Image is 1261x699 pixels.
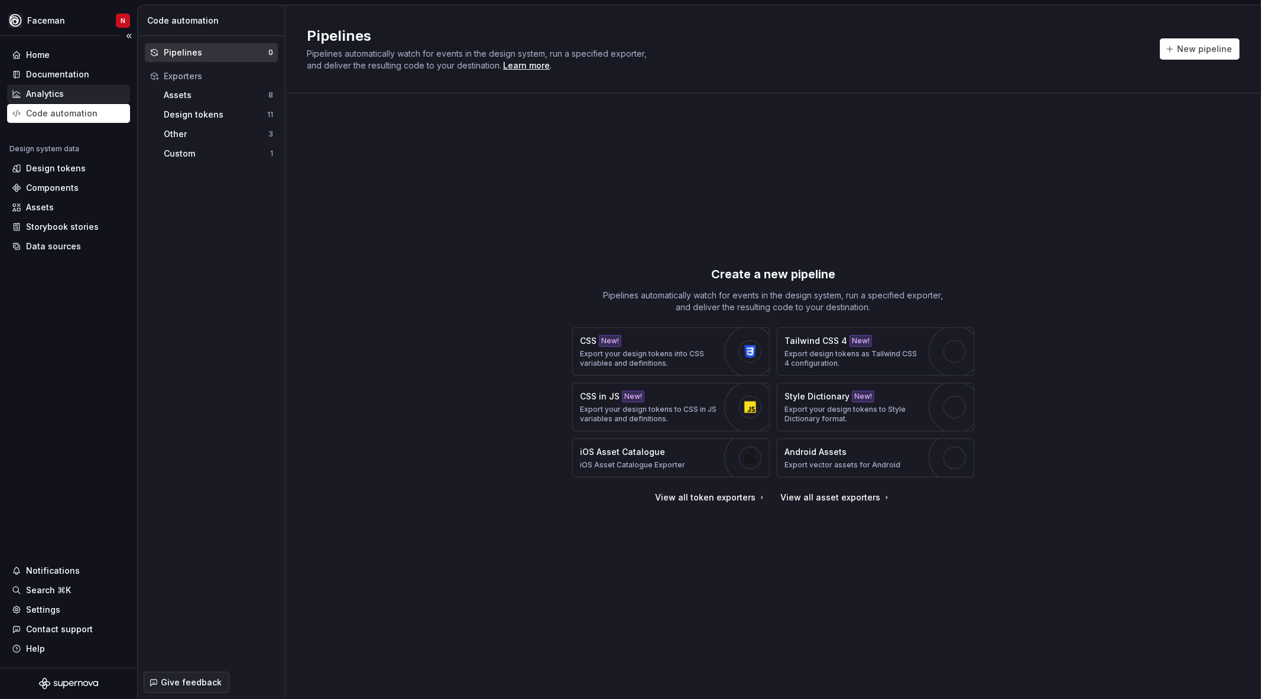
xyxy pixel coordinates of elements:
button: Pipelines0 [145,43,278,62]
button: Help [7,639,130,658]
button: Android AssetsExport vector assets for Android [777,438,974,477]
button: Collapse sidebar [121,28,137,44]
button: Design tokens11 [159,105,278,124]
button: CSSNew!Export your design tokens into CSS variables and definitions. [572,327,770,376]
button: CSS in JSNew!Export your design tokens to CSS in JS variables and definitions. [572,383,770,431]
p: Create a new pipeline [711,266,835,282]
div: Assets [164,89,268,101]
p: iOS Asset Catalogue Exporter [580,460,685,470]
button: Assets8 [159,86,278,105]
button: New pipeline [1160,38,1240,60]
span: Give feedback [161,677,222,688]
p: CSS [580,335,597,347]
button: Contact support [7,620,130,639]
a: Storybook stories [7,217,130,236]
div: New! [850,335,872,347]
a: Assets [7,198,130,217]
a: Design tokens [7,159,130,178]
button: Other3 [159,125,278,144]
div: Data sources [26,240,81,252]
a: Settings [7,600,130,619]
div: 8 [268,90,273,100]
p: Tailwind CSS 4 [785,335,847,347]
button: Custom1 [159,144,278,163]
div: Documentation [26,69,89,80]
div: Help [26,643,45,655]
div: Analytics [26,88,64,100]
div: Components [26,182,79,194]
img: 87d06435-c97f-426c-aa5d-5eb8acd3d8b3.png [8,14,22,28]
span: . [501,61,552,70]
span: New pipeline [1177,43,1232,55]
button: Search ⌘K [7,581,130,600]
div: Faceman [27,15,65,27]
span: Pipelines automatically watch for events in the design system, run a specified exporter, and deli... [307,48,649,70]
p: Export design tokens as Tailwind CSS 4 configuration. [785,349,923,368]
div: Assets [26,201,54,213]
a: Documentation [7,65,130,84]
div: Code automation [26,108,98,119]
div: Other [164,128,268,140]
div: Search ⌘K [26,584,71,596]
div: Notifications [26,565,80,577]
div: 11 [267,110,273,119]
div: New! [622,391,644,402]
div: N [121,16,125,25]
div: Design tokens [26,162,86,174]
div: Home [26,49,50,61]
div: Exporters [164,70,273,82]
div: Design tokens [164,109,267,121]
div: 0 [268,48,273,57]
a: View all asset exporters [781,492,892,503]
div: 1 [270,149,273,158]
button: Tailwind CSS 4New!Export design tokens as Tailwind CSS 4 configuration. [777,327,974,376]
a: View all token exporters [656,492,767,503]
p: Export your design tokens to Style Dictionary format. [785,405,923,424]
button: FacemanN [2,8,135,33]
div: Contact support [26,623,93,635]
div: Code automation [147,15,280,27]
div: Pipelines [164,47,268,58]
p: Export vector assets for Android [785,460,900,470]
p: iOS Asset Catalogue [580,446,665,458]
div: Custom [164,148,270,160]
svg: Supernova Logo [39,678,98,690]
p: Pipelines automatically watch for events in the design system, run a specified exporter, and deli... [596,290,951,313]
button: Notifications [7,561,130,580]
p: CSS in JS [580,391,620,402]
div: New! [599,335,621,347]
a: Analytics [7,84,130,103]
div: Storybook stories [26,221,99,233]
div: Design system data [9,144,79,154]
p: Export your design tokens into CSS variables and definitions. [580,349,718,368]
button: Give feedback [144,672,229,693]
h2: Pipelines [307,27,1146,45]
div: 3 [268,129,273,139]
a: Learn more [503,60,550,71]
div: New! [852,391,874,402]
div: Settings [26,604,60,616]
p: Export your design tokens to CSS in JS variables and definitions. [580,405,718,424]
a: Home [7,45,130,64]
a: Data sources [7,237,130,256]
p: Style Dictionary [785,391,850,402]
a: Components [7,178,130,197]
button: iOS Asset CatalogueiOS Asset Catalogue Exporter [572,438,770,477]
a: Code automation [7,104,130,123]
button: Style DictionaryNew!Export your design tokens to Style Dictionary format. [777,383,974,431]
p: Android Assets [785,446,847,458]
